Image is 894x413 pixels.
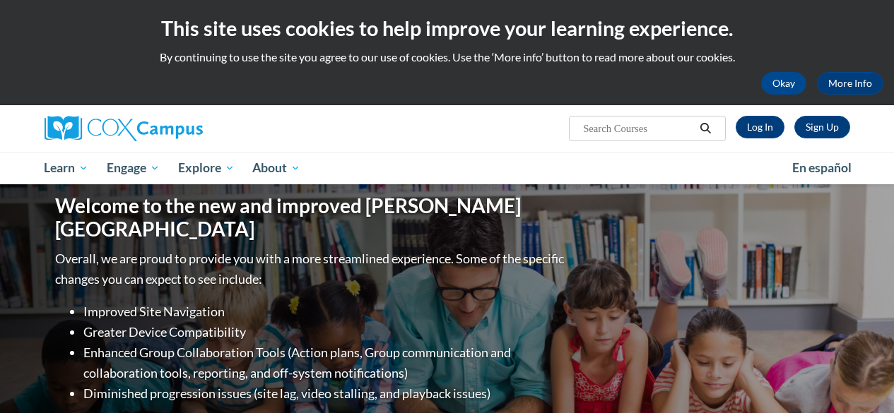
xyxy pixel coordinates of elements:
[45,116,203,141] img: Cox Campus
[107,160,160,176] span: Engage
[11,49,883,65] p: By continuing to use the site you agree to our use of cookies. Use the ‘More info’ button to read...
[169,152,244,184] a: Explore
[83,342,567,383] li: Enhanced Group Collaboration Tools (Action plans, Group communication and collaboration tools, re...
[83,301,567,322] li: Improved Site Navigation
[83,383,567,404] li: Diminished progression issues (site lag, video stalling, and playback issues)
[582,120,695,137] input: Search Courses
[178,160,235,176] span: Explore
[252,160,300,176] span: About
[35,152,98,184] a: Learn
[792,160,852,175] span: En español
[761,72,806,95] button: Okay
[11,14,883,42] h2: This site uses cookies to help improve your learning experience.
[817,72,883,95] a: More Info
[45,116,299,141] a: Cox Campus
[695,120,716,137] button: Search
[55,249,567,289] p: Overall, we are proud to provide you with a more streamlined experience. Some of the specific cha...
[34,152,861,184] div: Main menu
[83,322,567,342] li: Greater Device Compatibility
[243,152,310,184] a: About
[55,194,567,241] h1: Welcome to the new and improved [PERSON_NAME][GEOGRAPHIC_DATA]
[783,153,861,183] a: En español
[794,116,850,138] a: Register
[44,160,88,176] span: Learn
[837,357,883,402] iframe: Button to launch messaging window
[736,116,784,138] a: Log In
[98,152,169,184] a: Engage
